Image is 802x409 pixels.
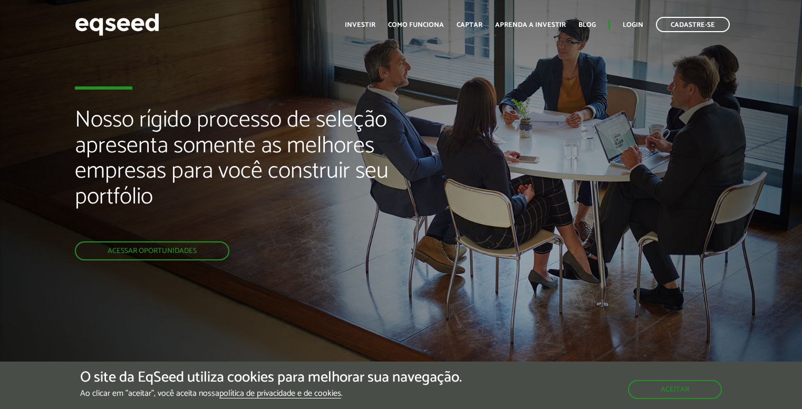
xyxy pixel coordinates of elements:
a: Login [623,22,643,28]
a: Como funciona [388,22,444,28]
p: Ao clicar em "aceitar", você aceita nossa . [80,388,462,398]
h2: Nosso rígido processo de seleção apresenta somente as melhores empresas para você construir seu p... [75,108,460,241]
a: Aprenda a investir [495,22,566,28]
h5: O site da EqSeed utiliza cookies para melhorar sua navegação. [80,369,462,386]
a: Captar [457,22,482,28]
a: política de privacidade e de cookies [219,389,341,398]
a: Blog [578,22,596,28]
button: Aceitar [628,380,722,399]
a: Cadastre-se [656,17,730,32]
img: EqSeed [75,11,159,38]
a: Acessar oportunidades [75,241,229,260]
a: Investir [345,22,375,28]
